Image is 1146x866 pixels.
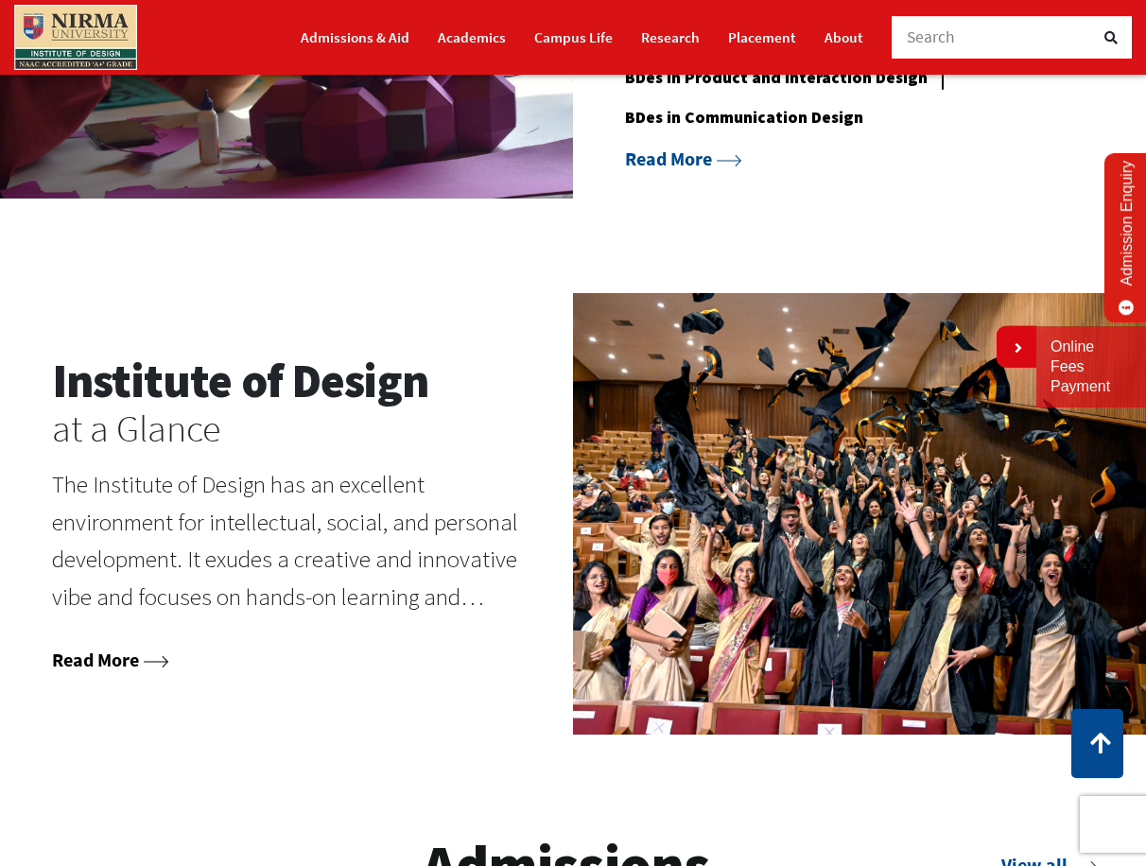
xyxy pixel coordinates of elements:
[14,5,137,70] img: main_logo
[825,21,863,54] a: About
[1050,338,1132,396] a: Online Fees Payment
[438,21,506,54] a: Academics
[625,107,863,135] a: BDes in Communication Design
[625,147,742,170] a: Read More
[728,21,796,54] a: Placement
[625,67,928,95] a: BDes in Product and Interaction Design
[534,21,613,54] a: Campus Life
[907,26,956,47] span: Search
[573,293,1146,735] img: Institute of Design
[301,21,409,54] a: Admissions & Aid
[52,466,521,616] p: The Institute of Design has an excellent environment for intellectual, social, and personal devel...
[52,648,169,671] a: Read More
[52,409,521,447] h3: at a Glance
[52,353,521,409] h2: Institute of Design
[641,21,700,54] a: Research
